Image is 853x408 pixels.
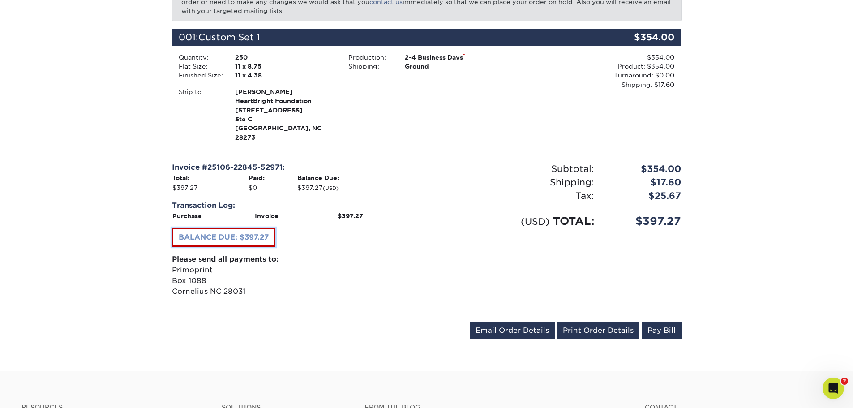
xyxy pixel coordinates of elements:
[172,29,596,46] div: 001:
[823,378,844,399] iframe: Intercom live chat
[228,62,342,71] div: 11 x 8.75
[228,71,342,80] div: 11 x 4.38
[297,173,420,183] th: Balance Due:
[511,62,674,89] div: Product: $354.00 Turnaround: $0.00 Shipping: $17.60
[172,212,202,219] strong: Purchase
[172,255,279,263] strong: Please send all payments to:
[596,29,682,46] div: $354.00
[248,173,297,183] th: Paid:
[235,106,335,115] span: [STREET_ADDRESS]
[601,189,688,202] div: $25.67
[511,53,674,62] div: $354.00
[601,213,688,229] div: $397.27
[228,53,342,62] div: 250
[235,115,335,124] span: Ste C
[841,378,848,385] span: 2
[553,215,594,228] span: TOTAL:
[338,212,363,219] strong: $397.27
[255,212,279,219] strong: Invoice
[427,162,601,176] div: Subtotal:
[172,62,228,71] div: Flat Size:
[172,71,228,80] div: Finished Size:
[235,96,335,105] span: HeartBright Foundation
[172,183,248,193] td: $397.27
[427,176,601,189] div: Shipping:
[470,322,555,339] a: Email Order Details
[172,162,420,173] div: Invoice #25106-22845-52971:
[172,87,228,142] div: Ship to:
[427,189,601,202] div: Tax:
[557,322,639,339] a: Print Order Details
[642,322,682,339] a: Pay Bill
[172,228,275,247] a: BALANCE DUE: $397.27
[297,183,420,193] td: $397.27
[198,32,260,43] span: Custom Set 1
[172,173,248,183] th: Total:
[235,87,335,96] span: [PERSON_NAME]
[398,53,511,62] div: 2-4 Business Days
[323,185,339,191] small: (USD)
[235,87,335,141] strong: [GEOGRAPHIC_DATA], NC 28273
[601,162,688,176] div: $354.00
[342,62,398,71] div: Shipping:
[521,216,549,227] small: (USD)
[172,254,420,297] p: Primoprint Box 1088 Cornelius NC 28031
[342,53,398,62] div: Production:
[248,183,297,193] td: $0
[601,176,688,189] div: $17.60
[172,53,228,62] div: Quantity:
[398,62,511,71] div: Ground
[172,200,420,211] div: Transaction Log:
